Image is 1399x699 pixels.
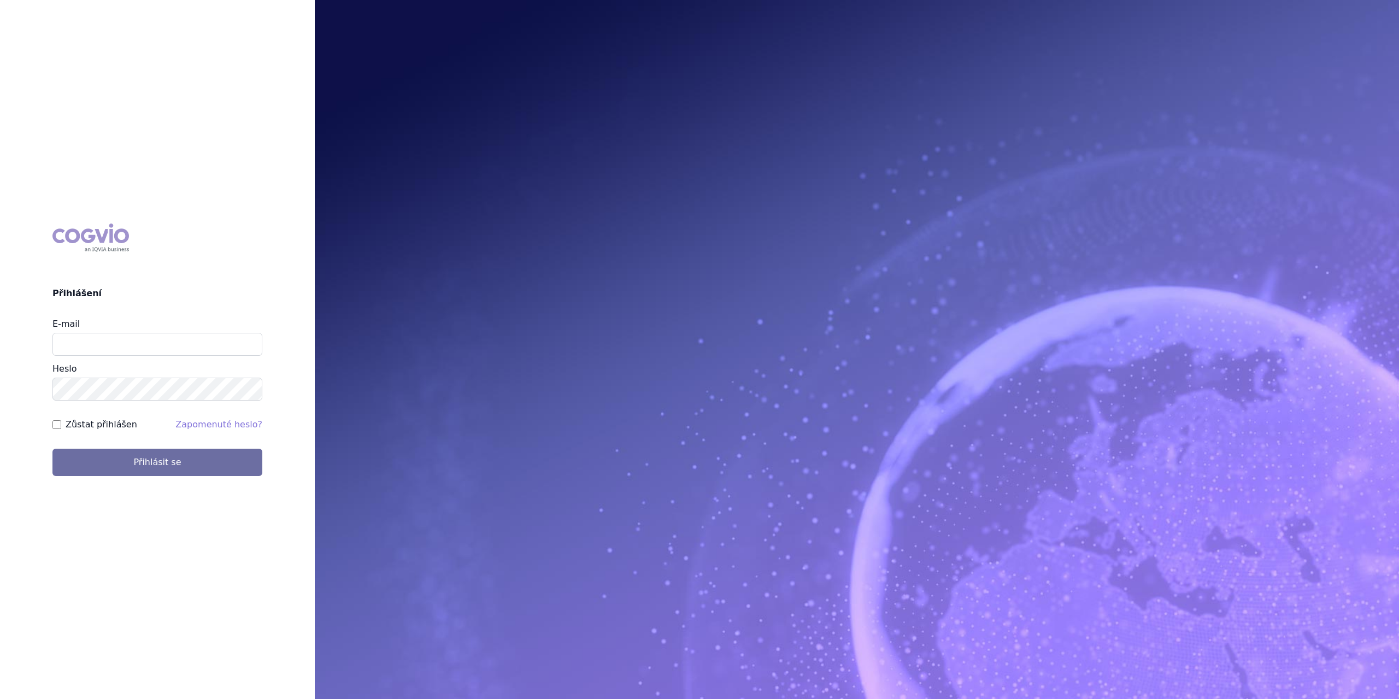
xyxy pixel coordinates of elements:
label: Zůstat přihlášen [66,418,137,431]
button: Přihlásit se [52,449,262,476]
div: COGVIO [52,224,129,252]
a: Zapomenuté heslo? [175,419,262,430]
h2: Přihlášení [52,287,262,300]
label: E-mail [52,319,80,329]
label: Heslo [52,363,77,374]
